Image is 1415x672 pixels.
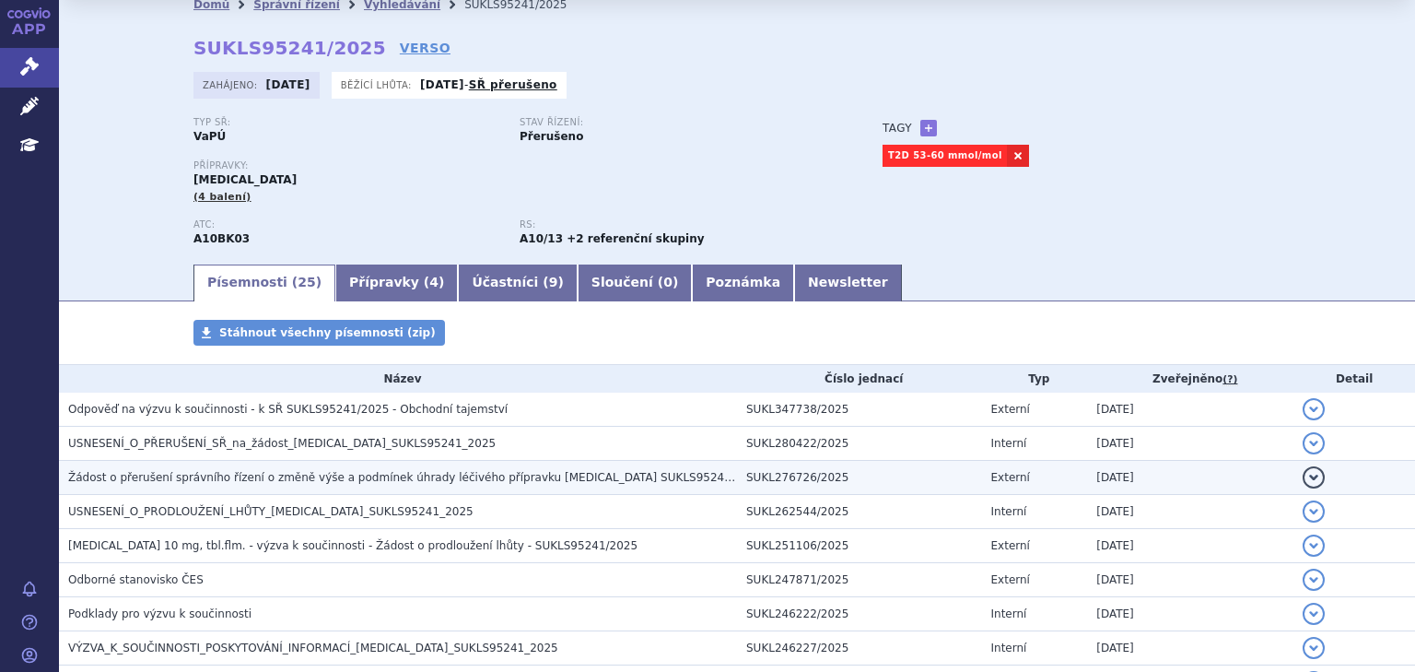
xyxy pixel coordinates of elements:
a: Účastníci (9) [458,265,577,301]
button: detail [1303,569,1325,591]
td: [DATE] [1087,393,1293,427]
span: Interní [991,642,1027,654]
td: SUKL246227/2025 [737,631,982,666]
p: - [420,77,557,92]
th: Typ [982,365,1088,393]
td: SUKL246222/2025 [737,597,982,631]
button: detail [1303,466,1325,489]
td: [DATE] [1087,631,1293,666]
td: [DATE] [1087,495,1293,529]
span: (4 balení) [193,191,251,203]
th: Název [59,365,737,393]
a: VERSO [400,39,450,57]
th: Číslo jednací [737,365,982,393]
span: 0 [663,275,672,289]
td: SUKL262544/2025 [737,495,982,529]
span: Jardiance 10 mg, tbl.flm. - výzva k součinnosti - Žádost o prodloužení lhůty - SUKLS95241/2025 [68,539,637,552]
span: Interní [991,505,1027,518]
a: Přípravky (4) [335,265,458,301]
span: Odborné stanovisko ČES [68,573,204,586]
td: SUKL251106/2025 [737,529,982,563]
p: RS: [520,219,827,230]
button: detail [1303,398,1325,420]
a: Newsletter [794,265,902,301]
strong: VaPÚ [193,130,226,143]
strong: metformin a vildagliptin [520,232,563,245]
span: Odpověď na výzvu k součinnosti - k SŘ SUKLS95241/2025 - Obchodní tajemství [68,403,508,416]
a: Stáhnout všechny písemnosti (zip) [193,320,445,346]
strong: [DATE] [420,78,464,91]
span: 25 [298,275,315,289]
a: + [920,120,937,136]
span: Externí [991,573,1030,586]
p: Přípravky: [193,160,846,171]
td: [DATE] [1087,597,1293,631]
span: VÝZVA_K_SOUČINNOSTI_POSKYTOVÁNÍ_INFORMACÍ_JARDIANCE_SUKLS95241_2025 [68,642,558,654]
button: detail [1303,535,1325,557]
strong: [DATE] [266,78,310,91]
a: Poznámka [692,265,794,301]
span: 4 [429,275,439,289]
td: SUKL280422/2025 [737,427,982,461]
button: detail [1303,637,1325,659]
button: detail [1303,501,1325,523]
span: Externí [991,471,1030,484]
span: [MEDICAL_DATA] [193,173,297,186]
td: [DATE] [1087,563,1293,597]
button: detail [1303,603,1325,625]
span: Žádost o přerušení správního řízení o změně výše a podmínek úhrady léčivého přípravku JARDIANCE S... [68,471,763,484]
span: Běžící lhůta: [341,77,415,92]
p: Typ SŘ: [193,117,501,128]
span: Externí [991,403,1030,416]
th: Detail [1293,365,1415,393]
p: ATC: [193,219,501,230]
td: SUKL247871/2025 [737,563,982,597]
button: detail [1303,432,1325,454]
span: USNESENÍ_O_PŘERUŠENÍ_SŘ_na_žádost_JARDIANCE_SUKLS95241_2025 [68,437,496,450]
strong: +2 referenční skupiny [567,232,704,245]
span: Zahájeno: [203,77,261,92]
td: SUKL347738/2025 [737,393,982,427]
td: [DATE] [1087,461,1293,495]
strong: SUKLS95241/2025 [193,37,386,59]
a: SŘ přerušeno [469,78,557,91]
span: Interní [991,437,1027,450]
p: Stav řízení: [520,117,827,128]
h3: Tagy [883,117,912,139]
a: Sloučení (0) [578,265,692,301]
strong: Přerušeno [520,130,583,143]
abbr: (?) [1222,373,1237,386]
span: Stáhnout všechny písemnosti (zip) [219,326,436,339]
td: [DATE] [1087,529,1293,563]
strong: EMPAGLIFLOZIN [193,232,250,245]
span: Interní [991,607,1027,620]
a: T2D 53-60 mmol/mol [883,145,1007,167]
td: SUKL276726/2025 [737,461,982,495]
td: [DATE] [1087,427,1293,461]
span: Externí [991,539,1030,552]
span: Podklady pro výzvu k součinnosti [68,607,251,620]
a: Písemnosti (25) [193,265,335,301]
th: Zveřejněno [1087,365,1293,393]
span: 9 [549,275,558,289]
span: USNESENÍ_O_PRODLOUŽENÍ_LHŮTY_JARDIANCE_SUKLS95241_2025 [68,505,474,518]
